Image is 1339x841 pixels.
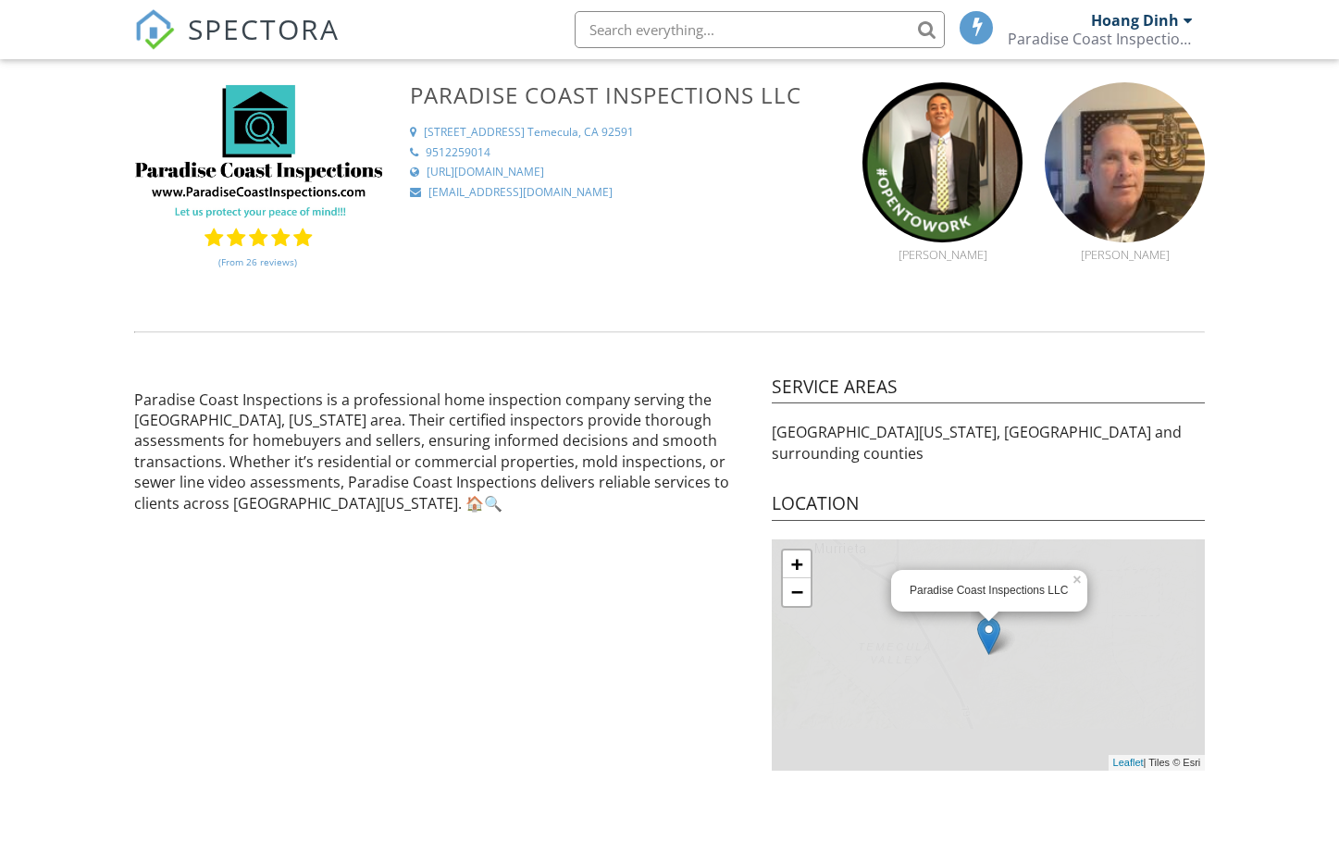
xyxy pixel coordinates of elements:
[428,185,613,201] div: [EMAIL_ADDRESS][DOMAIN_NAME]
[424,125,525,141] div: [STREET_ADDRESS]
[910,583,1069,599] div: Paradise Coast Inspections LLC
[783,550,811,578] a: Zoom in
[527,125,634,141] div: Temecula, CA 92591
[427,165,544,180] div: [URL][DOMAIN_NAME]
[575,11,945,48] input: Search everything...
[772,375,1205,404] h4: Service Areas
[410,125,840,141] a: [STREET_ADDRESS] Temecula, CA 92591
[1045,227,1205,262] a: [PERSON_NAME]
[134,82,382,218] img: Paradise%20Coast%20Inspections%20Art.jpeg
[426,145,490,161] div: 9512259014
[1071,570,1087,583] a: ×
[410,145,840,161] a: 9512259014
[134,390,750,513] p: Paradise Coast Inspections is a professional home inspection company serving the [GEOGRAPHIC_DATA...
[772,491,1205,521] h4: Location
[134,9,175,50] img: The Best Home Inspection Software - Spectora
[410,165,840,180] a: [URL][DOMAIN_NAME]
[188,9,340,48] span: SPECTORA
[1113,757,1144,768] a: Leaflet
[134,25,340,64] a: SPECTORA
[410,185,840,201] a: [EMAIL_ADDRESS][DOMAIN_NAME]
[1008,30,1193,48] div: Paradise Coast Inspections LLC
[772,422,1205,464] p: [GEOGRAPHIC_DATA][US_STATE], [GEOGRAPHIC_DATA] and surrounding counties
[862,227,1023,262] a: [PERSON_NAME]
[1045,247,1205,262] div: [PERSON_NAME]
[218,246,297,278] a: (From 26 reviews)
[862,247,1023,262] div: [PERSON_NAME]
[1045,82,1205,242] img: img_0239.jpeg
[1109,755,1206,771] div: | Tiles © Esri
[1091,11,1179,30] div: Hoang Dinh
[862,82,1023,242] img: img_1790.png
[410,82,840,107] h3: Paradise Coast Inspections LLC
[783,578,811,606] a: Zoom out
